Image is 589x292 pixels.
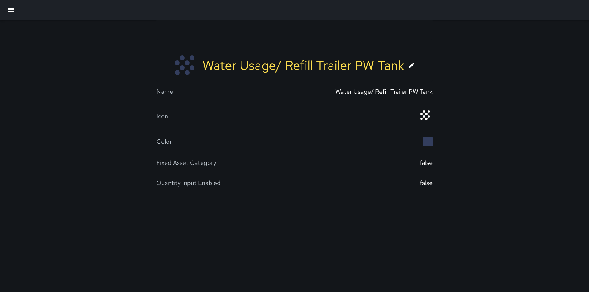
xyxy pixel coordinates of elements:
div: Color [156,138,172,146]
div: Icon [156,112,168,120]
div: Fixed Asset Category [156,159,216,167]
div: Name [156,88,173,96]
div: false [420,179,433,187]
div: false [420,159,433,167]
div: Quantity Input Enabled [156,179,221,187]
div: Water Usage/ Refill Trailer PW Tank [202,57,404,74]
div: Water Usage/ Refill Trailer PW Tank [335,88,433,96]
